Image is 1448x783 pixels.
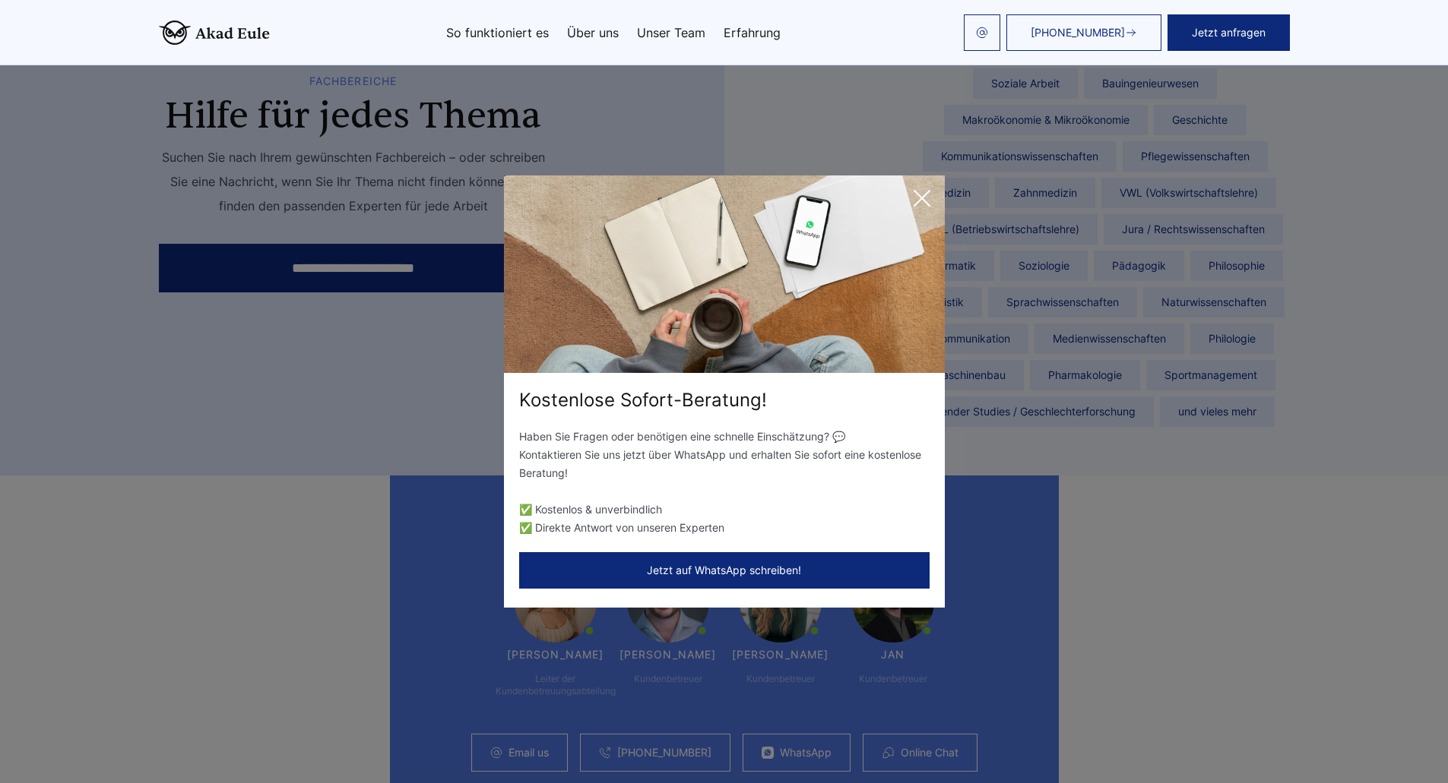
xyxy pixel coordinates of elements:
a: Über uns [567,27,619,39]
li: ✅ Direkte Antwort von unseren Experten [519,519,930,537]
button: Jetzt anfragen [1168,14,1290,51]
div: Kostenlose Sofort-Beratung! [504,388,945,412]
img: logo [159,21,270,45]
p: Haben Sie Fragen oder benötigen eine schnelle Einschätzung? 💬 Kontaktieren Sie uns jetzt über Wha... [519,428,930,482]
a: [PHONE_NUMBER] [1006,14,1161,51]
a: So funktioniert es [446,27,549,39]
a: Unser Team [637,27,705,39]
img: exit [504,175,945,373]
img: email [976,27,988,39]
li: ✅ Kostenlos & unverbindlich [519,500,930,519]
button: Jetzt auf WhatsApp schreiben! [519,552,930,589]
span: [PHONE_NUMBER] [1031,27,1125,39]
a: Erfahrung [724,27,781,39]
